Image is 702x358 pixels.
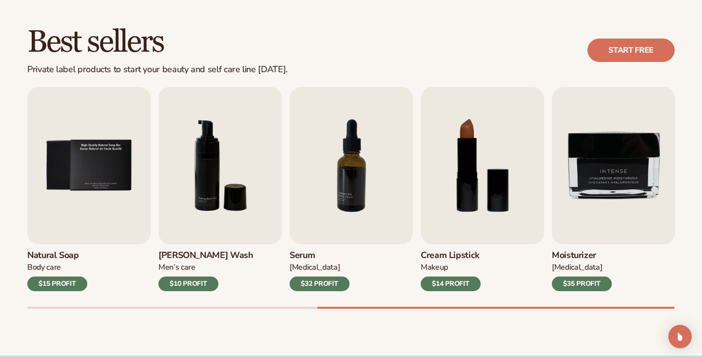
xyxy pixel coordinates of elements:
[552,250,612,261] h3: Moisturizer
[27,26,288,59] h2: Best sellers
[421,87,544,291] a: 8 / 9
[158,87,282,291] a: 6 / 9
[290,250,350,261] h3: Serum
[552,262,612,273] div: [MEDICAL_DATA]
[421,262,481,273] div: Makeup
[158,262,253,273] div: Men’s Care
[668,325,692,348] div: Open Intercom Messenger
[421,277,481,291] div: $14 PROFIT
[290,262,350,273] div: [MEDICAL_DATA]
[158,277,218,291] div: $10 PROFIT
[421,250,481,261] h3: Cream Lipstick
[552,87,675,291] a: 9 / 9
[587,39,675,62] a: Start free
[290,87,413,291] a: 7 / 9
[290,277,350,291] div: $32 PROFIT
[158,250,253,261] h3: [PERSON_NAME] Wash
[27,64,288,75] div: Private label products to start your beauty and self care line [DATE].
[27,277,87,291] div: $15 PROFIT
[27,87,151,291] a: 5 / 9
[27,262,87,273] div: Body Care
[552,277,612,291] div: $35 PROFIT
[27,250,87,261] h3: Natural Soap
